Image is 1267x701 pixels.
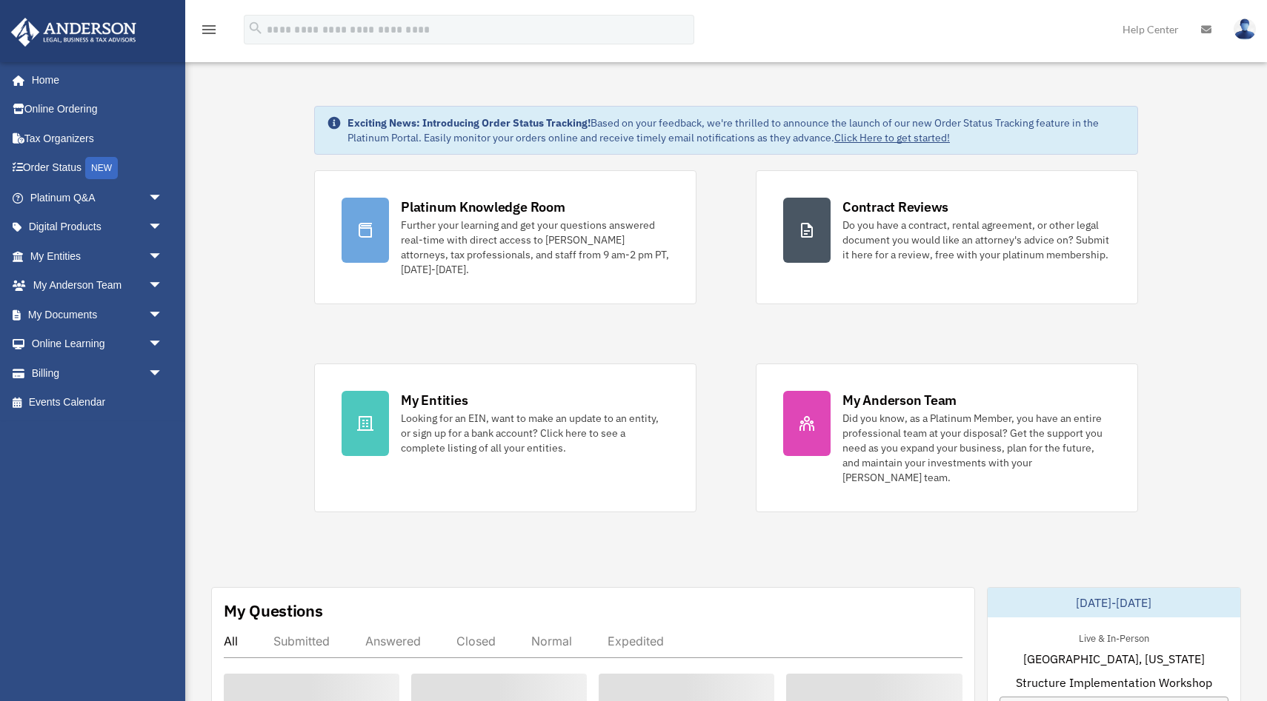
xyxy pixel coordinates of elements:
a: Click Here to get started! [834,131,950,144]
a: menu [200,26,218,38]
i: menu [200,21,218,38]
div: Closed [456,634,496,648]
span: arrow_drop_down [148,300,178,330]
a: Platinum Knowledge Room Further your learning and get your questions answered real-time with dire... [314,170,696,304]
span: Structure Implementation Workshop [1016,674,1212,691]
i: search [247,20,264,36]
span: arrow_drop_down [148,241,178,272]
a: Order StatusNEW [10,153,185,184]
span: [GEOGRAPHIC_DATA], [US_STATE] [1023,650,1205,668]
a: My Anderson Teamarrow_drop_down [10,271,185,301]
a: Contract Reviews Do you have a contract, rental agreement, or other legal document you would like... [756,170,1138,304]
div: Did you know, as a Platinum Member, you have an entire professional team at your disposal? Get th... [842,411,1111,485]
div: NEW [85,157,118,179]
div: Platinum Knowledge Room [401,198,565,216]
div: Further your learning and get your questions answered real-time with direct access to [PERSON_NAM... [401,218,669,277]
img: Anderson Advisors Platinum Portal [7,18,141,47]
span: arrow_drop_down [148,358,178,389]
img: User Pic [1234,19,1256,40]
div: Normal [531,634,572,648]
div: Looking for an EIN, want to make an update to an entity, or sign up for a bank account? Click her... [401,411,669,455]
div: Live & In-Person [1067,629,1161,645]
div: My Entities [401,391,468,409]
a: Home [10,65,178,95]
div: Expedited [608,634,664,648]
div: Submitted [273,634,330,648]
div: All [224,634,238,648]
a: My Entitiesarrow_drop_down [10,241,185,271]
strong: Exciting News: Introducing Order Status Tracking! [347,116,591,130]
a: Online Ordering [10,95,185,124]
a: My Entities Looking for an EIN, want to make an update to an entity, or sign up for a bank accoun... [314,363,696,512]
a: Digital Productsarrow_drop_down [10,212,185,242]
div: [DATE]-[DATE] [988,588,1241,617]
div: My Questions [224,600,323,622]
a: My Anderson Team Did you know, as a Platinum Member, you have an entire professional team at your... [756,363,1138,512]
a: Billingarrow_drop_down [10,358,185,388]
a: Online Learningarrow_drop_down [10,329,185,359]
div: Do you have a contract, rental agreement, or other legal document you would like an attorney's ad... [842,218,1111,262]
span: arrow_drop_down [148,212,178,243]
div: Based on your feedback, we're thrilled to announce the launch of our new Order Status Tracking fe... [347,115,1125,145]
a: Events Calendar [10,388,185,417]
span: arrow_drop_down [148,329,178,360]
div: Contract Reviews [842,198,948,216]
a: My Documentsarrow_drop_down [10,300,185,329]
span: arrow_drop_down [148,183,178,213]
div: My Anderson Team [842,391,957,409]
div: Answered [365,634,421,648]
a: Platinum Q&Aarrow_drop_down [10,183,185,212]
a: Tax Organizers [10,124,185,153]
span: arrow_drop_down [148,271,178,301]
